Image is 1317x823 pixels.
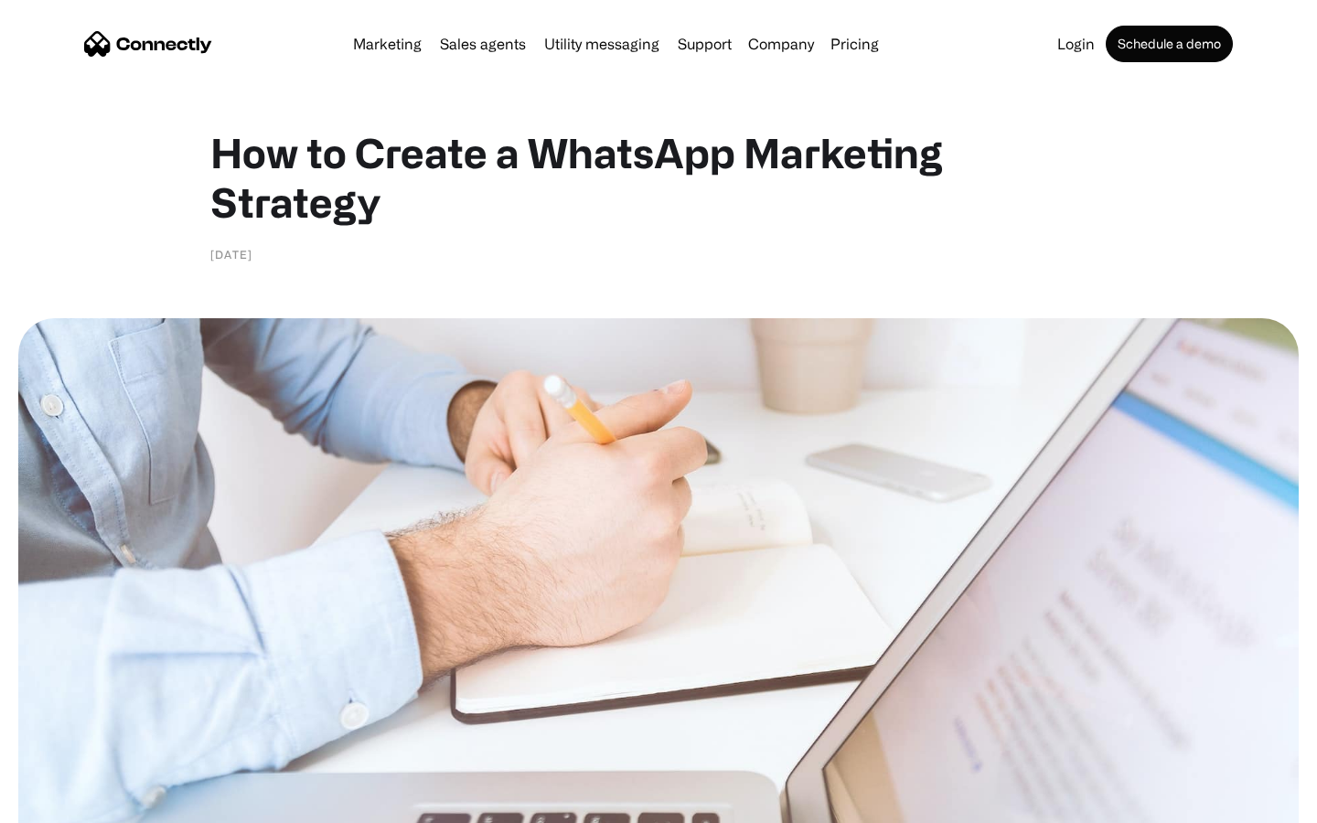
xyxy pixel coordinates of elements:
a: Sales agents [433,37,533,51]
h1: How to Create a WhatsApp Marketing Strategy [210,128,1107,227]
ul: Language list [37,791,110,817]
a: Schedule a demo [1106,26,1233,62]
a: Pricing [823,37,886,51]
div: [DATE] [210,245,252,263]
aside: Language selected: English [18,791,110,817]
a: Login [1050,37,1102,51]
a: Utility messaging [537,37,667,51]
a: home [84,30,212,58]
div: Company [748,31,814,57]
a: Marketing [346,37,429,51]
a: Support [670,37,739,51]
div: Company [743,31,819,57]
